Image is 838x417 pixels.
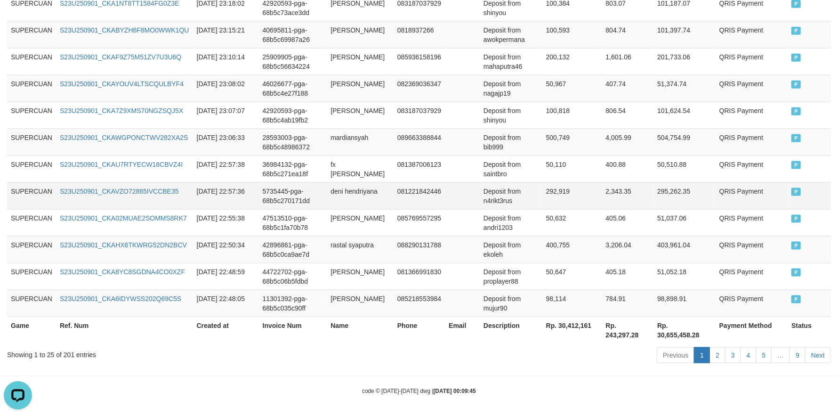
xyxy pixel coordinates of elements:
[327,21,394,48] td: [PERSON_NAME]
[542,209,602,236] td: 50,632
[602,290,654,317] td: 784.91
[716,290,788,317] td: QRIS Payment
[327,290,394,317] td: [PERSON_NAME]
[480,155,542,182] td: Deposit from saintbro
[193,75,259,102] td: [DATE] 23:08:02
[394,129,445,155] td: 089663388844
[791,242,801,250] span: PAID
[394,155,445,182] td: 081387006123
[716,317,788,343] th: Payment Method
[193,209,259,236] td: [DATE] 22:55:38
[657,347,694,363] a: Previous
[716,236,788,263] td: QRIS Payment
[193,182,259,209] td: [DATE] 22:57:36
[394,209,445,236] td: 085769557295
[7,182,56,209] td: SUPERCUAN
[60,134,188,141] a: S23U250901_CKAWGPONCTWV282XA2S
[7,48,56,75] td: SUPERCUAN
[259,129,327,155] td: 28593003-pga-68b5c48986372
[542,48,602,75] td: 200,132
[193,317,259,343] th: Created at
[756,347,772,363] a: 5
[542,102,602,129] td: 100,818
[480,209,542,236] td: Deposit from andri1203
[7,317,56,343] th: Game
[445,317,480,343] th: Email
[480,129,542,155] td: Deposit from bib999
[327,155,394,182] td: fx [PERSON_NAME]
[7,75,56,102] td: SUPERCUAN
[480,102,542,129] td: Deposit from shinyou
[542,155,602,182] td: 50,110
[694,347,710,363] a: 1
[259,48,327,75] td: 25909905-pga-68b5c56634224
[7,21,56,48] td: SUPERCUAN
[56,317,193,343] th: Ref. Num
[653,21,716,48] td: 101,397.74
[394,317,445,343] th: Phone
[716,21,788,48] td: QRIS Payment
[60,268,185,276] a: S23U250901_CKA8YC8SGDNA4CO0XZF
[716,263,788,290] td: QRIS Payment
[653,317,716,343] th: Rp. 30,655,458.28
[709,347,725,363] a: 2
[791,295,801,303] span: PAID
[653,263,716,290] td: 51,052.18
[542,182,602,209] td: 292,919
[542,317,602,343] th: Rp. 30,412,161
[7,155,56,182] td: SUPERCUAN
[791,134,801,142] span: PAID
[7,102,56,129] td: SUPERCUAN
[7,236,56,263] td: SUPERCUAN
[480,182,542,209] td: Deposit from n4rikt3rus
[193,155,259,182] td: [DATE] 22:57:38
[60,80,184,88] a: S23U250901_CKAYOUV4LTSCQULBYF4
[791,188,801,196] span: PAID
[7,209,56,236] td: SUPERCUAN
[259,75,327,102] td: 46026677-pga-68b5c4e27f188
[480,263,542,290] td: Deposit from proplayer88
[60,26,189,34] a: S23U250901_CKABYZH6F8MO0WWK1QU
[60,295,181,303] a: S23U250901_CKA6IDYWSS202Q69C5S
[259,182,327,209] td: 5735445-pga-68b5c270171dd
[791,269,801,277] span: PAID
[193,290,259,317] td: [DATE] 22:48:05
[602,75,654,102] td: 407.74
[602,182,654,209] td: 2,343.35
[7,346,342,360] div: Showing 1 to 25 of 201 entries
[602,263,654,290] td: 405.18
[716,102,788,129] td: QRIS Payment
[327,48,394,75] td: [PERSON_NAME]
[716,209,788,236] td: QRIS Payment
[60,107,183,114] a: S23U250901_CKA7Z9XMS70NGZSQJ5X
[193,48,259,75] td: [DATE] 23:10:14
[7,129,56,155] td: SUPERCUAN
[542,236,602,263] td: 400,755
[394,263,445,290] td: 081366991830
[716,75,788,102] td: QRIS Payment
[60,161,183,168] a: S23U250901_CKAU7RTYECW18CBVZ4I
[716,129,788,155] td: QRIS Payment
[193,263,259,290] td: [DATE] 22:48:59
[653,129,716,155] td: 504,754.99
[259,21,327,48] td: 40695811-pga-68b5c69987a26
[788,317,831,343] th: Status
[362,388,476,394] small: code © [DATE]-[DATE] dwg |
[434,388,476,394] strong: [DATE] 00:09:45
[259,102,327,129] td: 42920593-pga-68b5c4ab19fb2
[480,75,542,102] td: Deposit from nagajp19
[327,263,394,290] td: [PERSON_NAME]
[327,182,394,209] td: deni hendriyana
[394,290,445,317] td: 085218553984
[790,347,806,363] a: 9
[480,236,542,263] td: Deposit from ekoleh
[60,188,179,195] a: S23U250901_CKAVZO72885IVCCBE35
[327,317,394,343] th: Name
[653,75,716,102] td: 51,374.74
[791,81,801,89] span: PAID
[259,263,327,290] td: 44722702-pga-68b5c06b5fdbd
[602,317,654,343] th: Rp. 243,297.28
[805,347,831,363] a: Next
[542,290,602,317] td: 98,114
[653,236,716,263] td: 403,961.04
